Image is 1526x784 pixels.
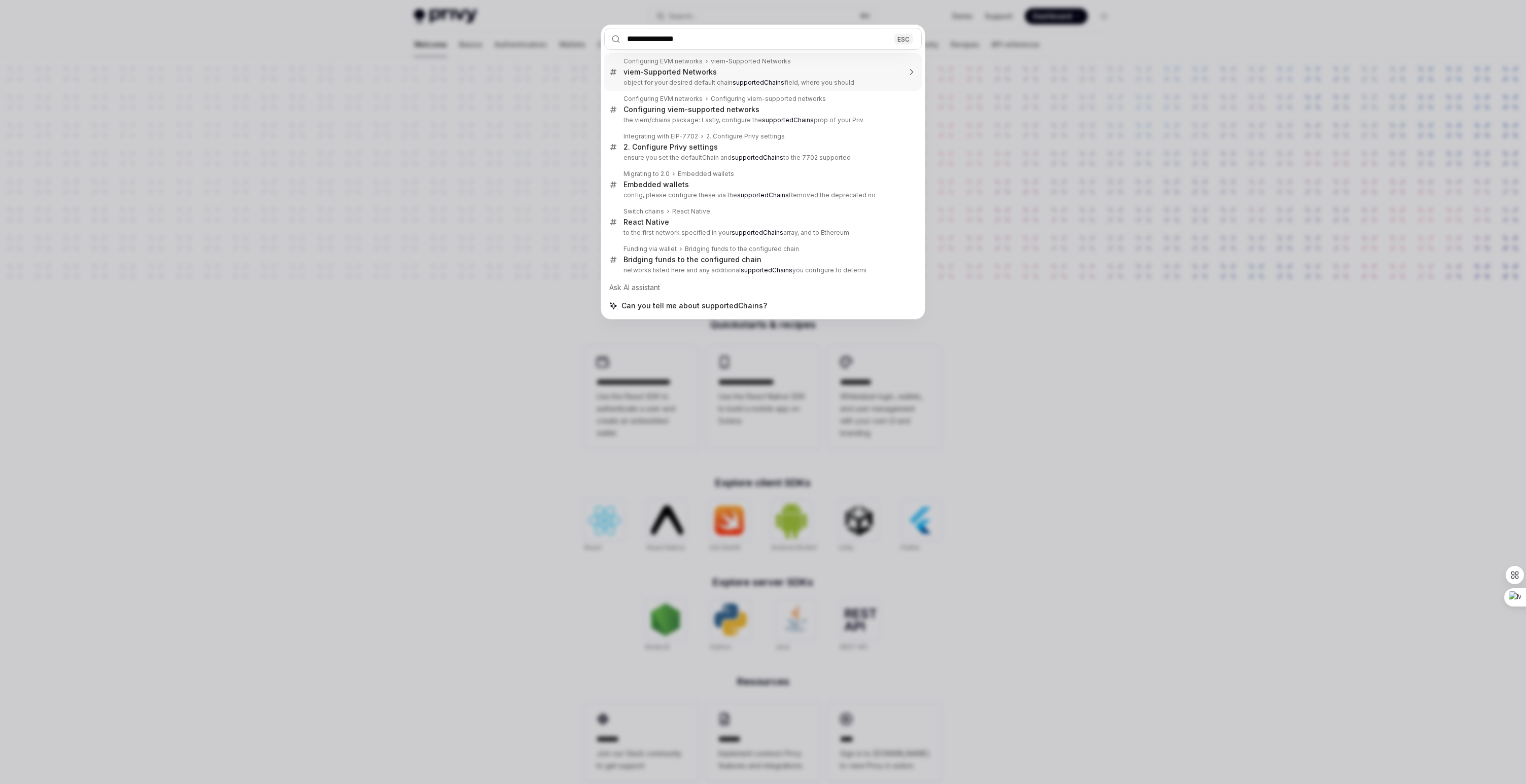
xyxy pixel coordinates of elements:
[623,67,717,77] div: viem-Supported Networks
[623,180,689,189] div: Embedded wallets
[604,278,922,297] div: Ask AI assistant
[623,142,718,152] div: 2. Configure Privy settings
[894,33,913,44] div: ESC
[623,154,900,162] p: ensure you set the defaultChain and to the 7702 supported
[623,57,703,65] div: Configuring EVM networks
[737,191,789,199] b: supportedChains
[623,132,698,140] div: Integrating with EIP-7702
[623,218,669,227] div: React Native
[672,207,710,216] div: React Native
[623,191,900,199] p: config, please configure these via the Removed the deprecated no
[623,170,670,178] div: Migrating to 2.0
[732,154,783,161] b: supportedChains
[678,170,734,178] div: Embedded wallets
[685,245,799,253] div: Bridging funds to the configured chain
[711,95,826,103] div: Configuring viem-supported networks
[623,266,900,274] p: networks listed here and any additional you configure to determi
[741,266,792,274] b: supportedChains
[623,105,759,114] div: Configuring viem-supported networks
[623,79,900,87] p: object for your desired default chain field, where you should
[623,116,900,124] p: the viem/chains package: Lastly, configure the prop of your Priv
[733,79,784,86] b: supportedChains
[706,132,785,140] div: 2. Configure Privy settings
[711,57,791,65] div: viem-Supported Networks
[623,95,703,103] div: Configuring EVM networks
[623,207,664,216] div: Switch chains
[732,229,783,236] b: supportedChains
[623,229,900,237] p: to the first network specified in your array, and to Ethereum
[623,255,761,264] div: Bridging funds to the configured chain
[762,116,814,124] b: supportedChains
[623,245,677,253] div: Funding via wallet
[621,301,767,311] span: Can you tell me about supportedChains?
